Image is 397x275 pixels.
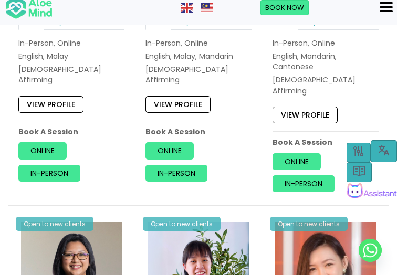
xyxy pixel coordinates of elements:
[145,126,252,137] p: Book A Session
[298,13,346,29] a: Key areas
[145,96,211,113] a: View profile
[18,13,44,29] a: Info
[273,13,298,29] a: Info
[273,37,379,48] div: In-Person, Online
[18,142,67,159] a: Online
[171,13,218,29] a: Key areas
[16,217,93,231] div: Open to new clients
[273,51,379,72] p: English, Mandarin, Cantonese
[201,2,214,13] a: Malay
[18,96,83,113] a: View profile
[265,3,304,13] span: Book Now
[18,64,124,86] div: [DEMOGRAPHIC_DATA] Affirming
[181,2,194,13] a: English
[181,3,193,13] img: en
[273,107,338,123] a: View profile
[359,239,382,262] a: Whatsapp
[145,51,252,61] p: English, Malay, Mandarin
[273,175,335,192] a: In-person
[18,126,124,137] p: Book A Session
[273,137,379,147] p: Book A Session
[273,75,379,96] div: [DEMOGRAPHIC_DATA] Affirming
[143,217,221,231] div: Open to new clients
[145,37,252,48] div: In-Person, Online
[145,64,252,86] div: [DEMOGRAPHIC_DATA] Affirming
[270,217,348,231] div: Open to new clients
[145,164,207,181] a: In-person
[18,37,124,48] div: In-Person, Online
[145,142,194,159] a: Online
[18,164,80,181] a: In-person
[201,3,213,13] img: ms
[44,13,91,29] a: Key areas
[273,153,321,170] a: Online
[18,51,124,61] p: English, Malay
[145,13,171,29] a: Info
